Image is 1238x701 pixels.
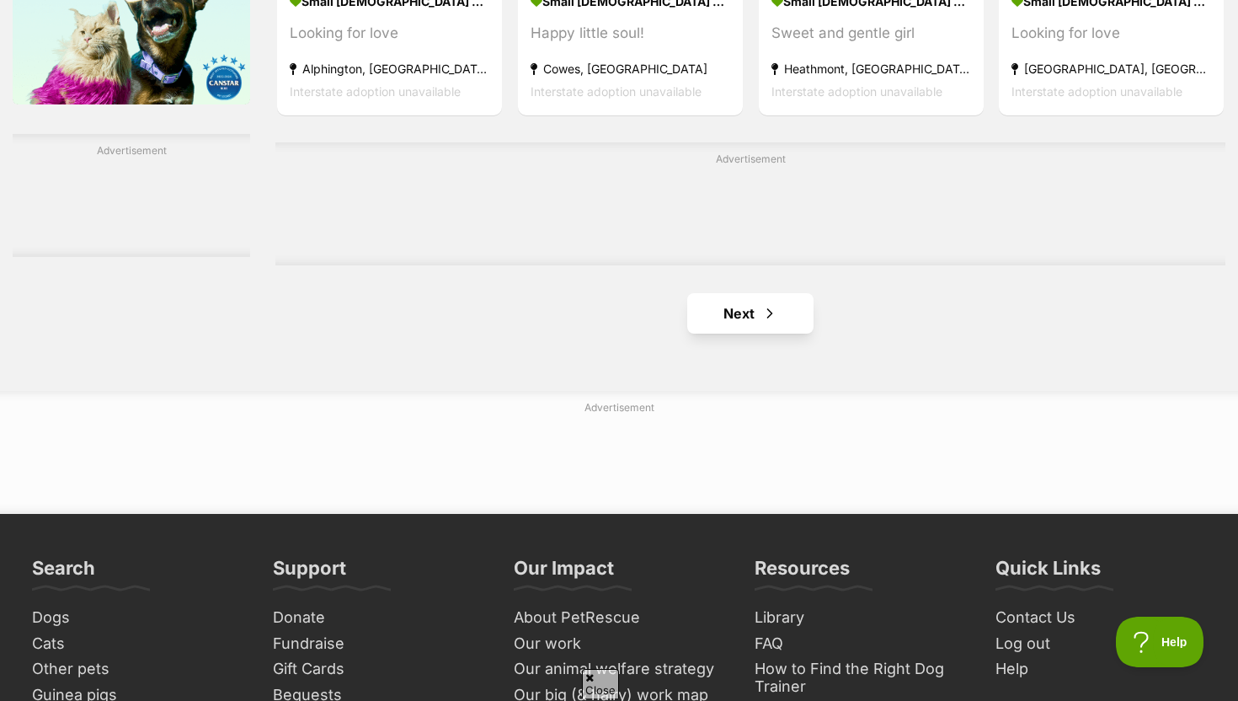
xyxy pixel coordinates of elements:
a: Gift Cards [266,656,490,682]
a: Next page [687,293,814,334]
nav: Pagination [275,293,1225,334]
div: Looking for love [1011,22,1211,45]
div: Sweet and gentle girl [771,22,971,45]
a: About PetRescue [507,605,731,631]
div: Looking for love [290,22,489,45]
a: Dogs [25,605,249,631]
span: Close [582,669,619,698]
a: Donate [266,605,490,631]
span: Interstate adoption unavailable [771,84,942,99]
a: Library [748,605,972,631]
div: Advertisement [13,134,250,257]
a: How to Find the Right Dog Trainer [748,656,972,699]
div: Happy little soul! [531,22,730,45]
span: Interstate adoption unavailable [290,84,461,99]
a: Log out [989,631,1213,657]
a: Contact Us [989,605,1213,631]
a: Our work [507,631,731,657]
span: Interstate adoption unavailable [1011,84,1182,99]
a: Our animal welfare strategy [507,656,731,682]
strong: [GEOGRAPHIC_DATA], [GEOGRAPHIC_DATA] [1011,57,1211,80]
strong: Cowes, [GEOGRAPHIC_DATA] [531,57,730,80]
span: Interstate adoption unavailable [531,84,702,99]
a: Cats [25,631,249,657]
iframe: Help Scout Beacon - Open [1116,617,1204,667]
h3: Our Impact [514,556,614,590]
h3: Quick Links [995,556,1101,590]
strong: Heathmont, [GEOGRAPHIC_DATA] [771,57,971,80]
h3: Search [32,556,95,590]
strong: Alphington, [GEOGRAPHIC_DATA] [290,57,489,80]
a: FAQ [748,631,972,657]
h3: Support [273,556,346,590]
a: Fundraise [266,631,490,657]
div: Advertisement [275,142,1225,265]
a: Help [989,656,1213,682]
a: Other pets [25,656,249,682]
h3: Resources [755,556,850,590]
